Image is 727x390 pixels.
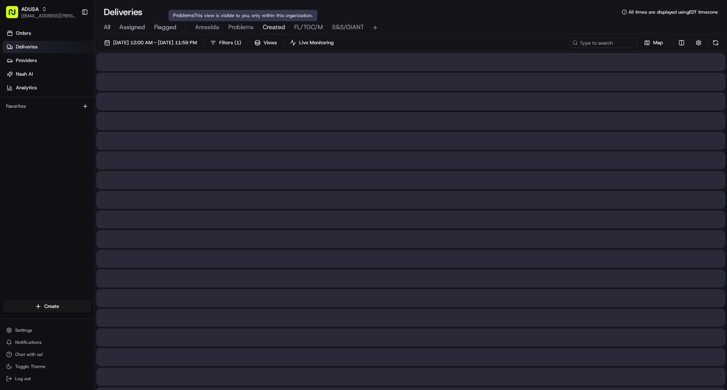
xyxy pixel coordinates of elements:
span: Problems [228,23,254,32]
img: Nash [8,8,23,23]
span: Nash AI [16,71,33,78]
span: S&S/GIANT [332,23,364,32]
span: API Documentation [72,110,122,117]
button: Filters(1) [207,37,245,48]
div: We're available if you need us! [26,80,96,86]
button: ADUSA [21,5,39,13]
span: ( 1 ) [234,39,241,46]
button: Log out [3,373,91,384]
span: Assigned [119,23,145,32]
button: Live Monitoring [287,37,337,48]
button: [DATE] 12:00 AM - [DATE] 11:59 PM [101,37,200,48]
span: Settings [15,327,32,333]
span: All [104,23,110,32]
span: Created [263,23,285,32]
span: All times are displayed using EDT timezone [629,9,718,15]
button: ADUSA[EMAIL_ADDRESS][PERSON_NAME][DOMAIN_NAME] [3,3,78,21]
button: Settings [3,325,91,336]
span: Filters [219,39,241,46]
span: Providers [16,57,37,64]
div: 💻 [64,110,70,117]
button: Notifications [3,337,91,348]
button: Start new chat [129,75,138,84]
span: Notifications [15,339,42,345]
span: This view is visible to you, only within this organization. [194,12,313,19]
button: [EMAIL_ADDRESS][PERSON_NAME][DOMAIN_NAME] [21,13,75,19]
button: Create [3,300,91,312]
a: Deliveries [3,41,94,53]
input: Clear [20,49,125,57]
a: Analytics [3,82,94,94]
a: 📗Knowledge Base [5,107,61,120]
a: 💻API Documentation [61,107,125,120]
button: Chat with us! [3,349,91,360]
a: Nash AI [3,68,94,80]
span: Chat with us! [15,351,43,357]
span: [DATE] 12:00 AM - [DATE] 11:59 PM [113,39,197,46]
a: Powered byPylon [53,128,92,134]
img: 1736555255976-a54dd68f-1ca7-489b-9aae-adbdc363a1c4 [8,72,21,86]
div: 📗 [8,110,14,117]
p: Welcome 👋 [8,30,138,42]
span: Areselda [195,23,219,32]
input: Type to search [569,37,638,48]
a: Orders [3,27,94,39]
h1: Deliveries [104,6,142,18]
div: Start new chat [26,72,124,80]
span: Knowledge Base [15,110,58,117]
span: Analytics [16,84,37,91]
button: Map [641,37,666,48]
span: FL/TGC/M [294,23,323,32]
span: Log out [15,376,31,382]
span: Create [44,303,59,310]
button: Views [251,37,280,48]
span: Deliveries [16,44,37,50]
button: Refresh [710,37,721,48]
div: Problems [168,10,317,21]
span: Pylon [75,128,92,134]
span: Toggle Theme [15,364,45,370]
button: Toggle Theme [3,361,91,372]
a: Providers [3,54,94,67]
span: Map [653,39,663,46]
span: Live Monitoring [299,39,334,46]
span: Orders [16,30,31,37]
div: Favorites [3,100,91,112]
span: Flagged [154,23,176,32]
span: Views [264,39,277,46]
